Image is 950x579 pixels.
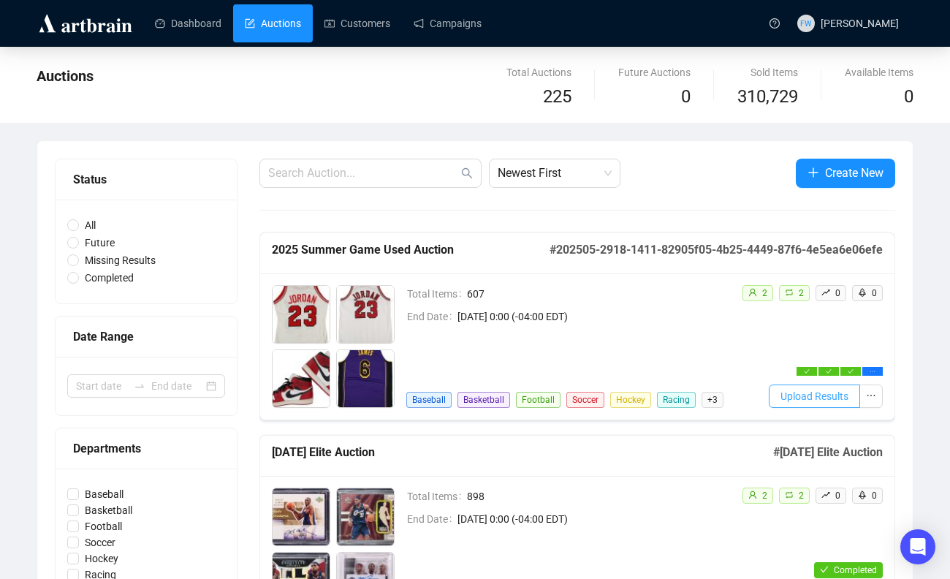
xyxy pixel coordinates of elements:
span: Soccer [79,534,121,550]
a: Auctions [245,4,301,42]
span: rise [821,491,830,499]
span: Football [79,518,128,534]
div: Future Auctions [618,64,691,80]
button: Create New [796,159,895,188]
a: Dashboard [155,4,221,42]
div: Status [73,170,219,189]
span: All [79,217,102,233]
input: Search Auction... [268,164,458,182]
span: + 3 [702,392,723,408]
span: Racing [657,392,696,408]
h5: # 202505-2918-1411-82905f05-4b25-4449-87f6-4e5ea6e06efe [550,241,883,259]
span: 0 [872,491,877,501]
span: retweet [785,288,794,297]
span: Total Items [407,488,467,504]
span: check [826,368,832,374]
span: 0 [681,86,691,107]
button: Upload Results [769,385,860,408]
span: 0 [872,288,877,298]
span: [PERSON_NAME] [821,18,899,29]
span: Baseball [406,392,452,408]
span: Auctions [37,67,94,85]
span: 2 [799,288,804,298]
a: Campaigns [414,4,482,42]
span: question-circle [769,18,780,29]
span: 2 [762,288,767,298]
span: Future [79,235,121,251]
h5: 2025 Summer Game Used Auction [272,241,550,259]
span: FW [800,17,811,29]
span: Basketball [457,392,510,408]
span: to [134,380,145,392]
span: retweet [785,491,794,499]
div: Sold Items [737,64,798,80]
img: 2_1.jpg [337,286,394,343]
span: 898 [467,488,730,504]
span: Hockey [610,392,651,408]
span: Total Items [407,286,467,302]
span: End Date [407,309,457,325]
span: check [848,368,854,374]
span: 2 [762,491,767,501]
span: check [804,368,810,374]
span: ellipsis [866,390,876,401]
span: Basketball [79,502,138,518]
span: 2 [799,491,804,501]
span: rocket [858,288,867,297]
span: Completed [79,270,140,286]
span: Completed [834,565,877,575]
span: [DATE] 0:00 (-04:00 EDT) [457,309,730,325]
div: Available Items [845,64,913,80]
span: user [748,491,757,499]
div: Open Intercom Messenger [900,529,935,564]
span: Missing Results [79,252,161,268]
img: 1_1.jpg [273,286,330,343]
input: Start date [76,378,128,394]
span: Baseball [79,486,129,502]
span: 0 [904,86,913,107]
span: Soccer [566,392,604,408]
img: 3_1.jpg [273,350,330,407]
span: 225 [543,86,571,107]
span: rise [821,288,830,297]
span: ellipsis [870,368,875,374]
span: plus [807,167,819,178]
span: swap-right [134,380,145,392]
span: [DATE] 0:00 (-04:00 EDT) [457,511,730,527]
span: user [748,288,757,297]
span: Create New [825,164,883,182]
span: Upload Results [780,388,848,404]
a: Customers [324,4,390,42]
span: Newest First [498,159,612,187]
span: Hockey [79,550,124,567]
div: Date Range [73,328,219,346]
h5: [DATE] Elite Auction [272,444,773,461]
span: search [461,167,473,179]
span: check [820,565,829,574]
span: 0 [835,491,840,501]
span: 310,729 [737,83,798,111]
input: End date [151,378,203,394]
img: logo [37,12,134,35]
div: Total Auctions [506,64,571,80]
span: Football [516,392,560,408]
span: 0 [835,288,840,298]
span: End Date [407,511,457,527]
img: 1_1.jpg [273,488,330,545]
span: 607 [467,286,730,302]
div: Departments [73,439,219,458]
img: 2_1.jpg [337,488,394,545]
a: 2025 Summer Game Used Auction#202505-2918-1411-82905f05-4b25-4449-87f6-4e5ea6e06efeTotal Items607... [259,232,895,420]
span: rocket [858,491,867,499]
img: 4_1.jpg [337,350,394,407]
h5: # [DATE] Elite Auction [773,444,883,461]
